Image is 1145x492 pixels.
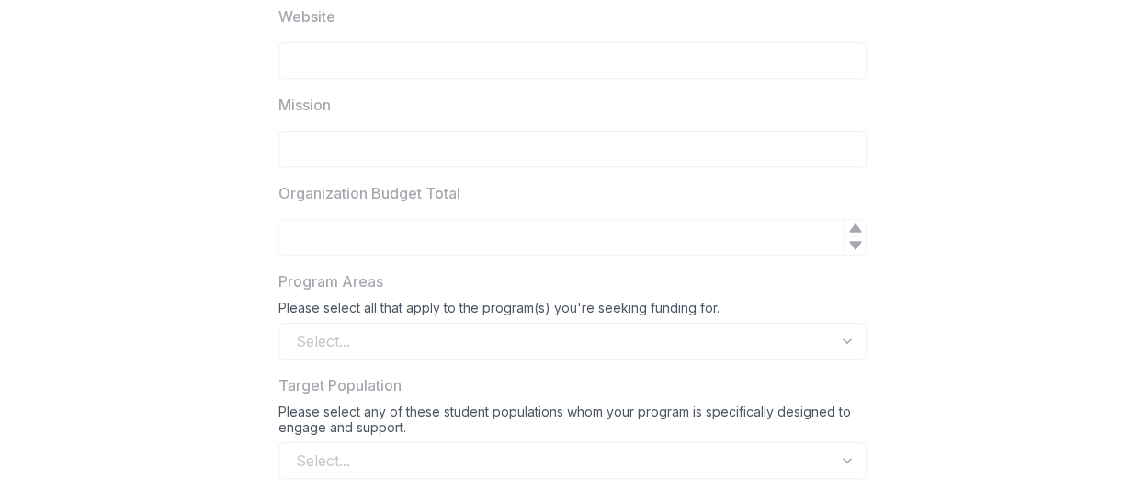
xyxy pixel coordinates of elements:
div: Please select any of these student populations whom your program is specifically designed to enga... [278,404,867,442]
p: Website [278,6,335,28]
p: Program Areas [278,270,383,292]
div: Please select all that apply to the program(s) you're seeking funding for. [278,300,867,323]
p: Organization Budget Total [278,182,460,204]
p: Target Population [278,374,402,396]
p: Mission [278,94,331,116]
